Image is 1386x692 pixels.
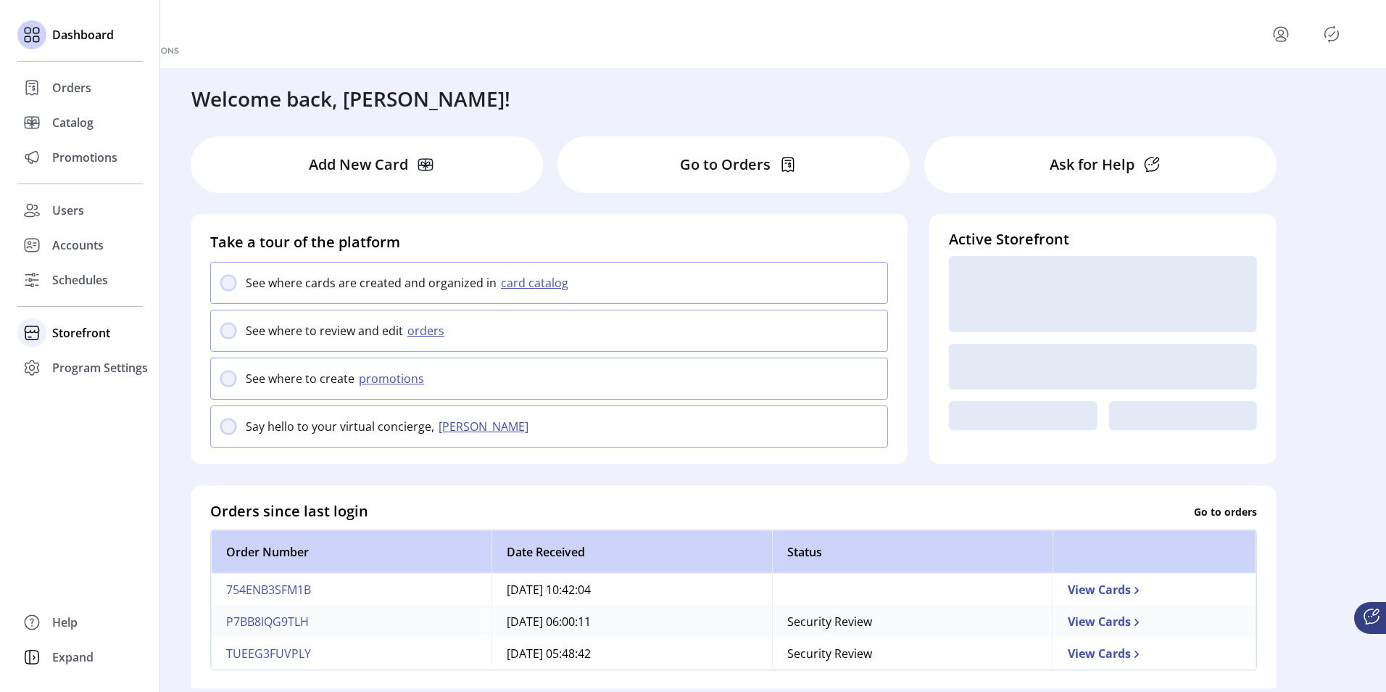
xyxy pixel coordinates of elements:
[354,370,433,387] button: promotions
[434,418,537,435] button: [PERSON_NAME]
[309,154,408,176] p: Add New Card
[211,530,491,574] th: Order Number
[772,638,1053,670] td: Security Review
[52,648,94,666] span: Expand
[491,530,772,574] th: Date Received
[949,228,1257,250] h4: Active Storefront
[772,606,1053,638] td: Security Review
[1053,574,1256,606] td: View Cards
[491,574,772,606] td: [DATE] 10:42:04
[1053,638,1256,670] td: View Cards
[52,236,104,254] span: Accounts
[403,322,453,339] button: orders
[52,271,108,289] span: Schedules
[211,574,491,606] td: 754ENB3SFM1B
[246,322,403,339] p: See where to review and edit
[191,83,510,114] h3: Welcome back, [PERSON_NAME]!
[52,202,84,219] span: Users
[491,606,772,638] td: [DATE] 06:00:11
[491,638,772,670] td: [DATE] 05:48:42
[52,79,91,96] span: Orders
[1053,606,1256,638] td: View Cards
[1269,22,1292,46] button: menu
[1320,22,1343,46] button: Publisher Panel
[52,26,114,44] span: Dashboard
[680,154,771,176] p: Go to Orders
[52,359,148,376] span: Program Settings
[246,274,497,292] p: See where cards are created and organized in
[210,231,888,253] h4: Take a tour of the platform
[1050,154,1134,176] p: Ask for Help
[211,638,491,670] td: TUEEG3FUVPLY
[497,274,577,292] button: card catalog
[246,370,354,387] p: See where to create
[246,418,434,435] p: Say hello to your virtual concierge,
[1194,503,1257,519] p: Go to orders
[772,530,1053,574] th: Status
[210,501,368,522] h4: Orders since last login
[52,324,110,342] span: Storefront
[52,114,94,131] span: Catalog
[52,149,117,166] span: Promotions
[211,606,491,638] td: P7BB8IQG9TLH
[52,614,78,631] span: Help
